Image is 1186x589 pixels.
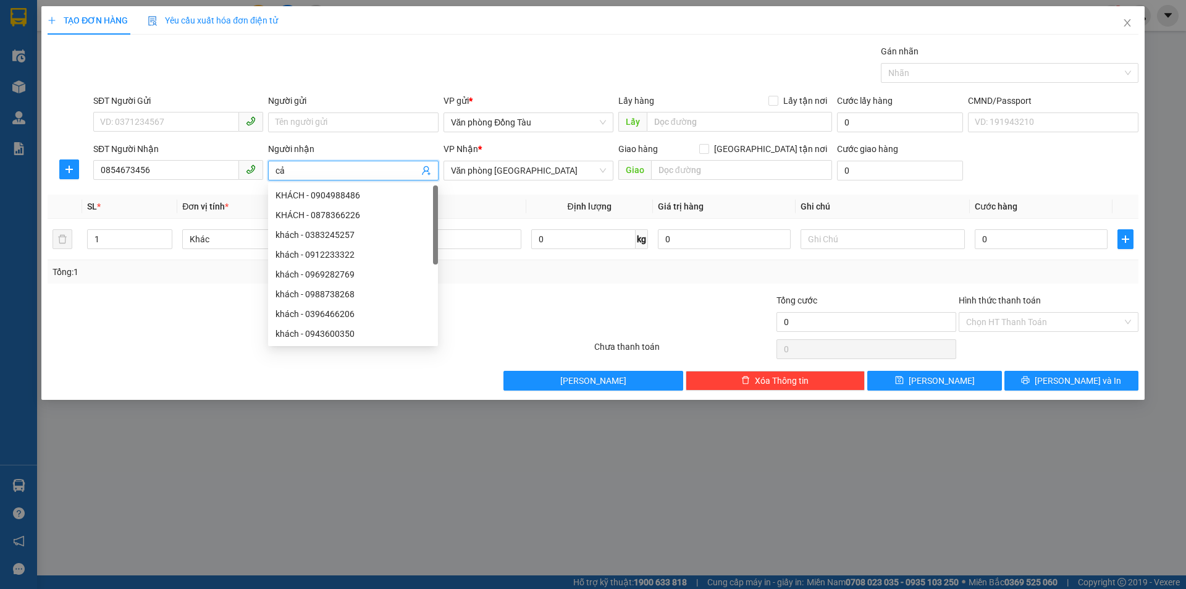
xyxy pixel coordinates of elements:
[801,229,965,249] input: Ghi Chú
[48,16,56,25] span: plus
[268,94,438,108] div: Người gửi
[268,225,438,245] div: khách - 0383245257
[837,144,898,154] label: Cước giao hàng
[778,94,832,108] span: Lấy tận nơi
[268,324,438,344] div: khách - 0943600350
[975,201,1017,211] span: Cước hàng
[796,195,970,219] th: Ghi chú
[268,265,438,284] div: khách - 0969282769
[636,229,648,249] span: kg
[618,144,658,154] span: Giao hàng
[275,228,431,242] div: khách - 0383245257
[93,142,263,156] div: SĐT Người Nhận
[560,374,626,388] span: [PERSON_NAME]
[275,248,431,261] div: khách - 0912233322
[755,374,809,388] span: Xóa Thông tin
[190,230,339,248] span: Khác
[895,376,904,386] span: save
[1118,234,1133,244] span: plus
[776,295,817,305] span: Tổng cước
[275,287,431,301] div: khách - 0988738268
[1035,374,1121,388] span: [PERSON_NAME] và In
[837,161,963,180] input: Cước giao hàng
[93,94,263,108] div: SĐT Người Gửi
[48,15,128,25] span: TẠO ĐƠN HÀNG
[15,15,77,77] img: logo.jpg
[60,164,78,174] span: plus
[1122,18,1132,28] span: close
[837,112,963,132] input: Cước lấy hàng
[421,166,431,176] span: user-add
[618,96,654,106] span: Lấy hàng
[87,201,97,211] span: SL
[246,116,256,126] span: phone
[881,46,919,56] label: Gán nhãn
[451,161,606,180] span: Văn phòng Thanh Hóa
[275,268,431,281] div: khách - 0969282769
[1110,6,1145,41] button: Close
[658,229,791,249] input: 0
[1004,371,1138,391] button: printer[PERSON_NAME] và In
[618,160,651,180] span: Giao
[451,113,606,132] span: Văn phòng Đồng Tàu
[268,245,438,265] div: khách - 0912233322
[268,304,438,324] div: khách - 0396466206
[356,229,521,249] input: VD: Bàn, Ghế
[148,15,278,25] span: Yêu cầu xuất hóa đơn điện tử
[658,201,704,211] span: Giá trị hàng
[69,30,280,77] li: 01A03 [GEOGRAPHIC_DATA], [GEOGRAPHIC_DATA] ( bên cạnh cây xăng bến xe phía Bắc cũ)
[593,340,775,362] div: Chưa thanh toán
[268,284,438,304] div: khách - 0988738268
[268,205,438,225] div: KHÁCH - 0878366226
[268,142,438,156] div: Người nhận
[686,371,865,391] button: deleteXóa Thông tin
[709,142,832,156] span: [GEOGRAPHIC_DATA] tận nơi
[130,14,219,30] b: 36 Limousine
[1021,376,1030,386] span: printer
[968,94,1138,108] div: CMND/Passport
[53,265,458,279] div: Tổng: 1
[275,208,431,222] div: KHÁCH - 0878366226
[59,159,79,179] button: plus
[444,94,613,108] div: VP gửi
[959,295,1041,305] label: Hình thức thanh toán
[1117,229,1133,249] button: plus
[741,376,750,386] span: delete
[618,112,647,132] span: Lấy
[503,371,683,391] button: [PERSON_NAME]
[837,96,893,106] label: Cước lấy hàng
[69,77,280,92] li: Hotline: 1900888999
[53,229,72,249] button: delete
[148,16,158,26] img: icon
[246,164,256,174] span: phone
[275,189,431,202] div: KHÁCH - 0904988486
[275,307,431,321] div: khách - 0396466206
[182,201,229,211] span: Đơn vị tính
[909,374,975,388] span: [PERSON_NAME]
[867,371,1001,391] button: save[PERSON_NAME]
[647,112,832,132] input: Dọc đường
[568,201,612,211] span: Định lượng
[268,185,438,205] div: KHÁCH - 0904988486
[651,160,832,180] input: Dọc đường
[275,327,431,341] div: khách - 0943600350
[444,144,478,154] span: VP Nhận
